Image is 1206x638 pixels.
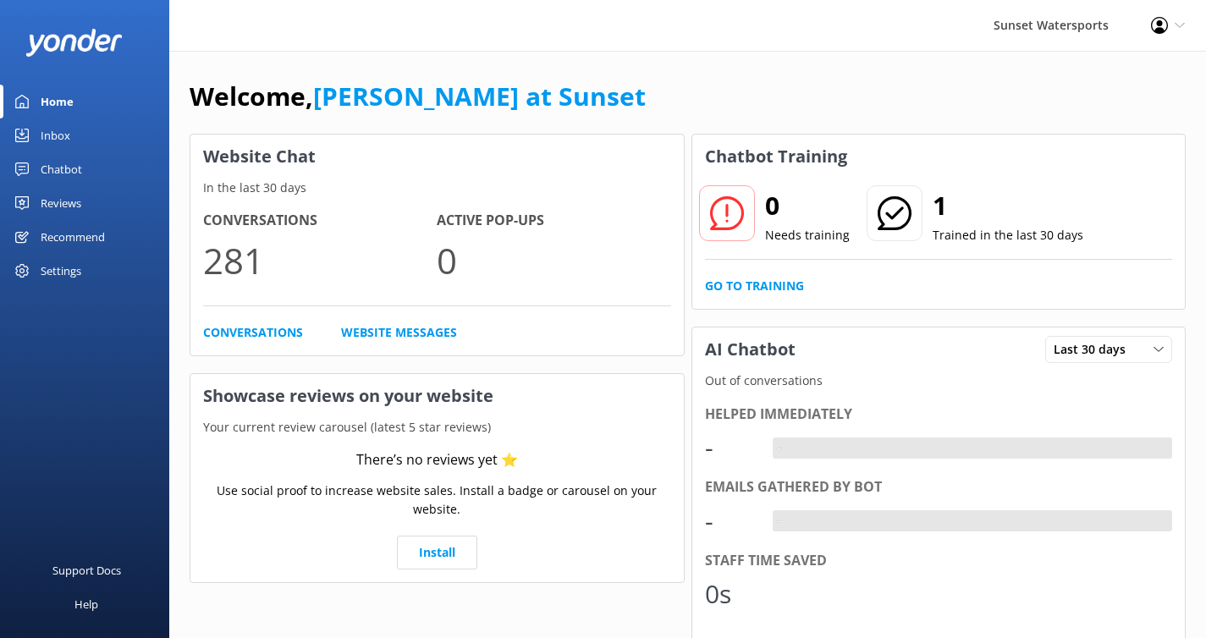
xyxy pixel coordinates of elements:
[933,226,1083,245] p: Trained in the last 30 days
[190,135,684,179] h3: Website Chat
[692,371,1186,390] p: Out of conversations
[705,550,1173,572] div: Staff time saved
[41,152,82,186] div: Chatbot
[203,481,671,520] p: Use social proof to increase website sales. Install a badge or carousel on your website.
[190,76,646,117] h1: Welcome,
[705,277,804,295] a: Go to Training
[773,437,785,459] div: -
[190,418,684,437] p: Your current review carousel (latest 5 star reviews)
[437,210,670,232] h4: Active Pop-ups
[41,85,74,118] div: Home
[203,232,437,289] p: 281
[190,179,684,197] p: In the last 30 days
[74,587,98,621] div: Help
[356,449,518,471] div: There’s no reviews yet ⭐
[397,536,477,569] a: Install
[41,118,70,152] div: Inbox
[203,323,303,342] a: Conversations
[52,553,121,587] div: Support Docs
[705,476,1173,498] div: Emails gathered by bot
[705,501,756,542] div: -
[41,220,105,254] div: Recommend
[765,226,850,245] p: Needs training
[25,29,123,57] img: yonder-white-logo.png
[437,232,670,289] p: 0
[190,374,684,418] h3: Showcase reviews on your website
[705,404,1173,426] div: Helped immediately
[41,186,81,220] div: Reviews
[341,323,457,342] a: Website Messages
[705,427,756,468] div: -
[313,79,646,113] a: [PERSON_NAME] at Sunset
[692,135,860,179] h3: Chatbot Training
[765,185,850,226] h2: 0
[773,510,785,532] div: -
[705,574,756,614] div: 0s
[933,185,1083,226] h2: 1
[41,254,81,288] div: Settings
[203,210,437,232] h4: Conversations
[1054,340,1136,359] span: Last 30 days
[692,327,808,371] h3: AI Chatbot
